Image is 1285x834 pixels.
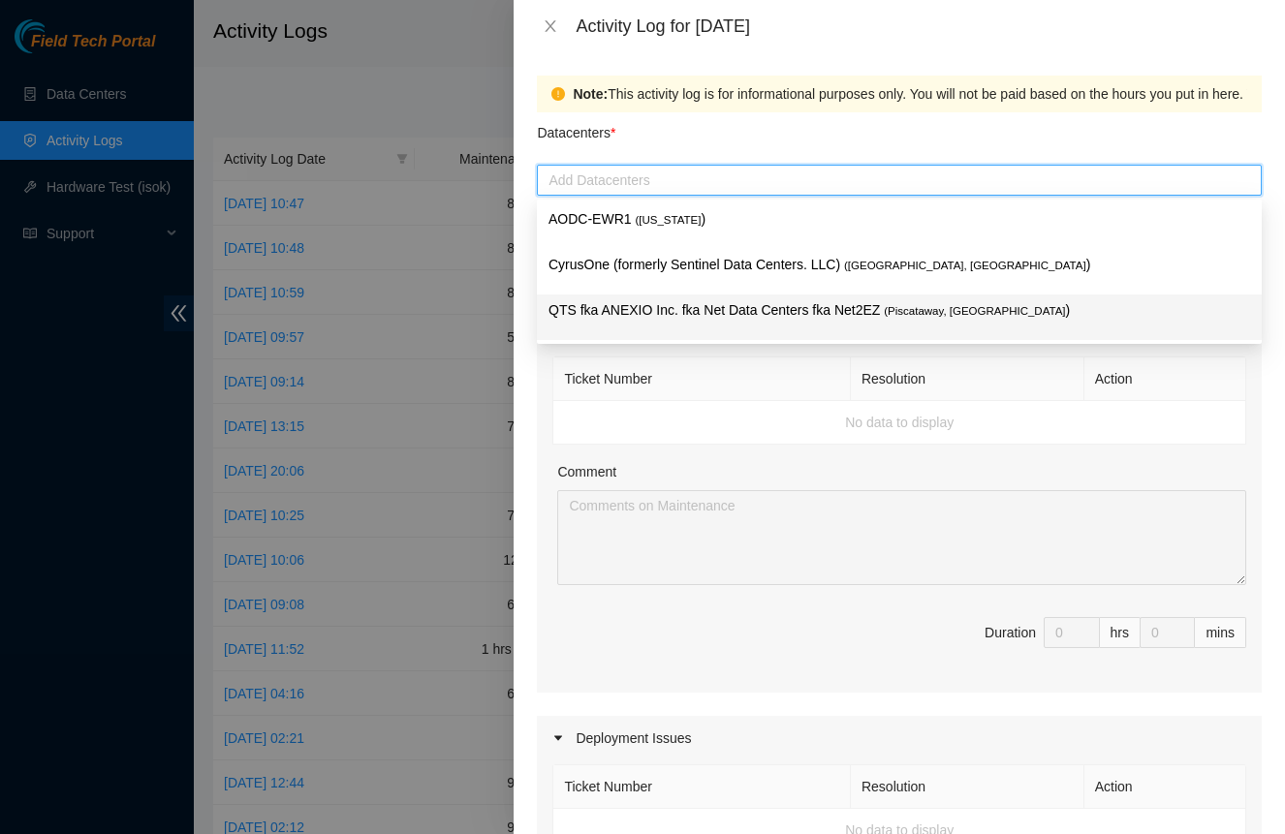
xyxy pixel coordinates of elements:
strong: Note: [573,83,608,105]
th: Action [1084,357,1246,401]
th: Action [1084,765,1246,809]
span: ( [GEOGRAPHIC_DATA], [GEOGRAPHIC_DATA] [844,260,1086,271]
label: Comment [557,461,616,482]
span: exclamation-circle [551,87,565,101]
th: Ticket Number [553,357,851,401]
p: QTS fka ANEXIO Inc. fka Net Data Centers fka Net2EZ ) [548,299,1250,322]
div: Duration [985,622,1036,643]
th: Resolution [851,357,1084,401]
p: CyrusOne (formerly Sentinel Data Centers. LLC) ) [548,254,1250,276]
th: Ticket Number [553,765,851,809]
textarea: Comment [557,490,1246,585]
span: ( [US_STATE] [635,214,701,226]
th: Resolution [851,765,1084,809]
div: mins [1195,617,1246,648]
div: Activity Log for [DATE] [576,15,1262,37]
p: AODC-EWR1 ) [548,208,1250,231]
div: Deployment Issues [537,716,1262,760]
span: caret-right [552,732,564,744]
button: Close [537,17,564,36]
td: No data to display [553,401,1246,445]
div: hrs [1100,617,1141,648]
p: Datacenters [537,112,615,143]
span: ( Piscataway, [GEOGRAPHIC_DATA] [884,305,1065,317]
span: close [543,18,558,34]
